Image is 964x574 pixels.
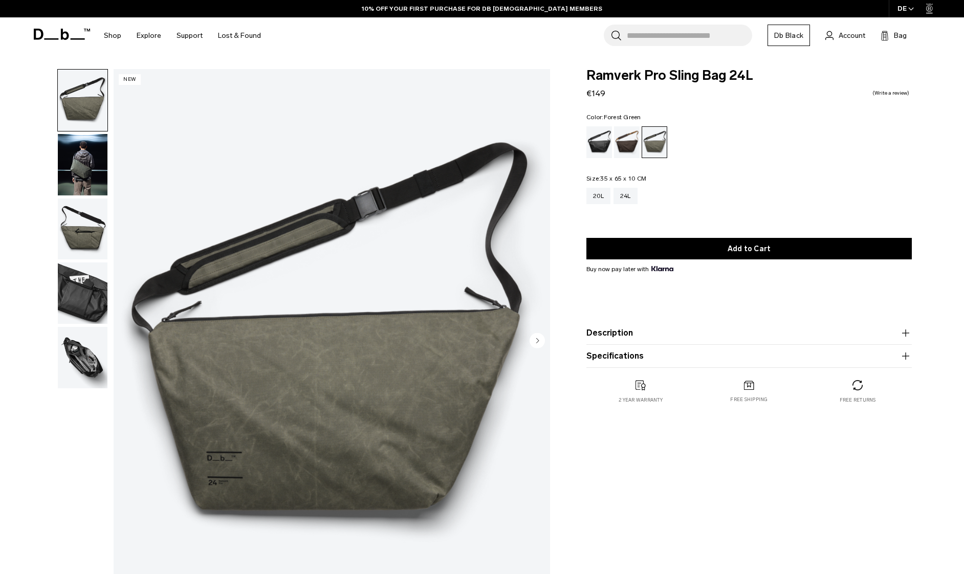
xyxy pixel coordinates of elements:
nav: Main Navigation [96,17,269,54]
span: Buy now pay later with [586,264,673,274]
img: Ramverk Pro Sling Bag 24L Forest Green [58,198,107,260]
p: Free shipping [730,396,768,403]
button: Add to Cart [586,238,912,259]
p: 2 year warranty [619,396,663,404]
button: Ramverk Pro Sling Bag 24L Forest Green [57,198,108,260]
a: Shop [104,17,121,54]
button: Ramverk Pro Sling Bag 24L Forest Green [57,326,108,389]
a: Forest Green [642,126,667,158]
p: New [119,74,141,85]
button: Ramverk Pro Sling Bag 24L Forest Green [57,134,108,196]
a: Lost & Found [218,17,261,54]
button: Ramverk Pro Sling Bag 24L Forest Green [57,69,108,131]
button: Ramverk Pro Sling Bag 24L Forest Green [57,262,108,324]
span: Ramverk Pro Sling Bag 24L [586,69,912,82]
legend: Size: [586,175,646,182]
a: 24L [614,188,638,204]
legend: Color: [586,114,641,120]
span: €149 [586,89,605,98]
img: Ramverk Pro Sling Bag 24L Forest Green [58,327,107,388]
span: 35 x 65 x 10 CM [600,175,646,182]
a: 20L [586,188,610,204]
span: Account [839,30,865,41]
button: Next slide [530,333,545,350]
button: Specifications [586,350,912,362]
img: Ramverk Pro Sling Bag 24L Forest Green [58,70,107,131]
a: Db Black [768,25,810,46]
a: Account [825,29,865,41]
a: Black Out [586,126,612,158]
img: {"height" => 20, "alt" => "Klarna"} [651,266,673,271]
img: Ramverk Pro Sling Bag 24L Forest Green [58,134,107,195]
span: Bag [894,30,907,41]
button: Description [586,327,912,339]
a: Espresso [614,126,640,158]
a: 10% OFF YOUR FIRST PURCHASE FOR DB [DEMOGRAPHIC_DATA] MEMBERS [362,4,602,13]
p: Free returns [840,396,876,404]
button: Bag [881,29,907,41]
a: Support [177,17,203,54]
img: Ramverk Pro Sling Bag 24L Forest Green [58,262,107,324]
span: Forest Green [604,114,641,121]
a: Explore [137,17,161,54]
a: Write a review [872,91,909,96]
